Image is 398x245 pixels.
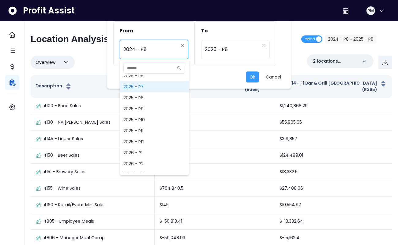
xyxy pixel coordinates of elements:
span: 2026 - P2 [120,158,189,169]
span: 2025 - P8 [205,42,260,57]
svg: close [181,44,184,47]
button: Ok [246,71,259,82]
span: 2025 - P11 [120,125,189,136]
span: 2026 - P1 [120,147,189,158]
svg: close [262,44,266,47]
span: 2024 - P8 [123,42,178,57]
span: Profit Assist [23,5,75,16]
span: From [120,27,133,34]
button: Cancel [262,71,285,82]
button: Clear [181,42,184,49]
svg: search [177,66,181,70]
button: Clear [262,42,266,49]
span: To [201,27,208,34]
span: 2025 - P8 [120,92,189,103]
span: 2025 - P12 [120,136,189,147]
span: 2025 - P9 [120,103,189,114]
span: 2025 - P6 [120,70,189,81]
span: 2025 - P10 [120,114,189,125]
span: RM [367,8,374,14]
span: 2025 - P7 [120,81,189,92]
span: 2026 - P3 [120,169,189,180]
